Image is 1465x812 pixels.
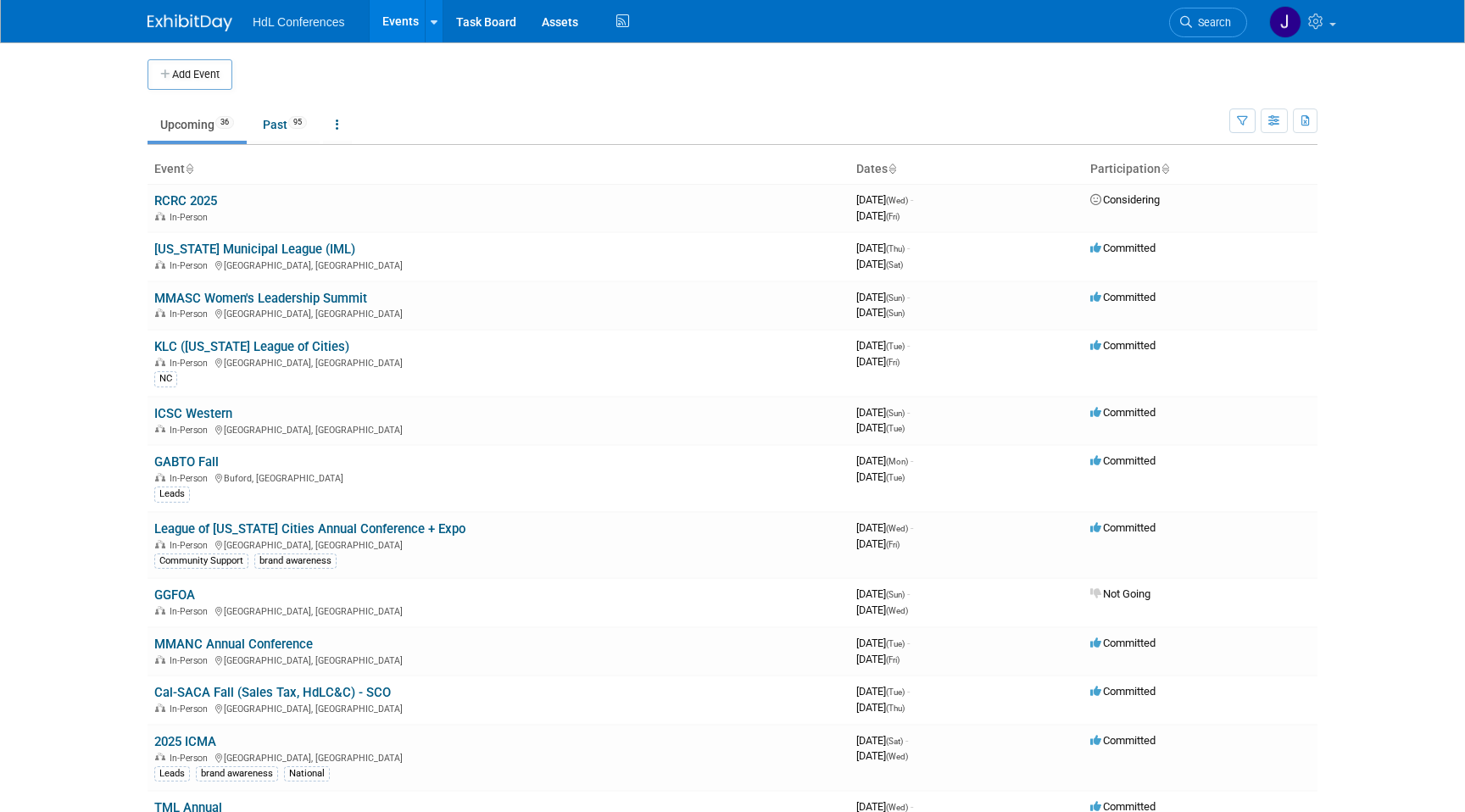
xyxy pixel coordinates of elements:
[196,766,278,781] div: brand awareness
[856,521,913,534] span: [DATE]
[886,473,905,482] span: (Tue)
[154,766,190,781] div: Leads
[154,734,216,749] a: 2025 ICMA
[154,371,177,387] div: NC
[170,425,213,436] span: In-Person
[1090,637,1156,649] span: Committed
[170,655,213,666] span: In-Person
[154,537,843,551] div: [GEOGRAPHIC_DATA], [GEOGRAPHIC_DATA]
[886,655,900,665] span: (Fri)
[856,306,905,319] span: [DATE]
[154,242,355,257] a: [US_STATE] Municipal League (IML)
[148,155,849,184] th: Event
[856,421,905,434] span: [DATE]
[250,108,320,141] a: Past95
[886,244,905,253] span: (Thu)
[1169,8,1247,37] a: Search
[1090,521,1156,534] span: Committed
[170,260,213,271] span: In-Person
[886,342,905,351] span: (Tue)
[886,293,905,303] span: (Sun)
[886,212,900,221] span: (Fri)
[170,753,213,764] span: In-Person
[905,734,908,747] span: -
[1090,685,1156,698] span: Committed
[154,339,349,354] a: KLC ([US_STATE] League of Cities)
[911,454,913,467] span: -
[154,521,465,537] a: League of [US_STATE] Cities Annual Conference + Expo
[907,406,910,419] span: -
[154,487,190,502] div: Leads
[886,457,908,466] span: (Mon)
[1090,339,1156,352] span: Committed
[907,685,910,698] span: -
[154,470,843,484] div: Buford, [GEOGRAPHIC_DATA]
[170,704,213,715] span: In-Person
[155,358,165,366] img: In-Person Event
[856,209,900,222] span: [DATE]
[154,750,843,764] div: [GEOGRAPHIC_DATA], [GEOGRAPHIC_DATA]
[1090,291,1156,303] span: Committed
[856,653,900,665] span: [DATE]
[170,606,213,617] span: In-Person
[856,258,903,270] span: [DATE]
[886,590,905,599] span: (Sun)
[154,258,843,271] div: [GEOGRAPHIC_DATA], [GEOGRAPHIC_DATA]
[907,339,910,352] span: -
[154,587,195,603] a: GGFOA
[154,653,843,666] div: [GEOGRAPHIC_DATA], [GEOGRAPHIC_DATA]
[215,116,234,129] span: 36
[154,637,313,652] a: MMANC Annual Conference
[170,473,213,484] span: In-Person
[856,537,900,550] span: [DATE]
[886,540,900,549] span: (Fri)
[1090,406,1156,419] span: Committed
[886,606,908,615] span: (Wed)
[886,687,905,697] span: (Tue)
[1090,587,1150,600] span: Not Going
[155,606,165,615] img: In-Person Event
[907,242,910,254] span: -
[155,473,165,481] img: In-Person Event
[154,701,843,715] div: [GEOGRAPHIC_DATA], [GEOGRAPHIC_DATA]
[288,116,307,129] span: 95
[154,291,367,306] a: MMASC Women's Leadership Summit
[856,339,910,352] span: [DATE]
[155,425,165,433] img: In-Person Event
[154,603,843,617] div: [GEOGRAPHIC_DATA], [GEOGRAPHIC_DATA]
[856,406,910,419] span: [DATE]
[284,766,330,781] div: National
[886,196,908,205] span: (Wed)
[170,358,213,369] span: In-Person
[155,309,165,317] img: In-Person Event
[1090,242,1156,254] span: Committed
[886,737,903,746] span: (Sat)
[154,193,217,209] a: RCRC 2025
[856,587,910,600] span: [DATE]
[1090,193,1160,206] span: Considering
[911,193,913,206] span: -
[886,358,900,367] span: (Fri)
[155,212,165,220] img: In-Person Event
[1090,454,1156,467] span: Committed
[888,162,896,175] a: Sort by Start Date
[911,521,913,534] span: -
[170,212,213,223] span: In-Person
[886,309,905,318] span: (Sun)
[886,752,908,761] span: (Wed)
[155,655,165,664] img: In-Person Event
[170,540,213,551] span: In-Person
[155,260,165,269] img: In-Person Event
[856,193,913,206] span: [DATE]
[907,587,910,600] span: -
[886,260,903,270] span: (Sat)
[254,553,337,569] div: brand awareness
[253,15,344,29] span: HdL Conferences
[1083,155,1317,184] th: Participation
[907,637,910,649] span: -
[856,355,900,368] span: [DATE]
[849,155,1083,184] th: Dates
[856,603,908,616] span: [DATE]
[886,803,908,812] span: (Wed)
[886,639,905,648] span: (Tue)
